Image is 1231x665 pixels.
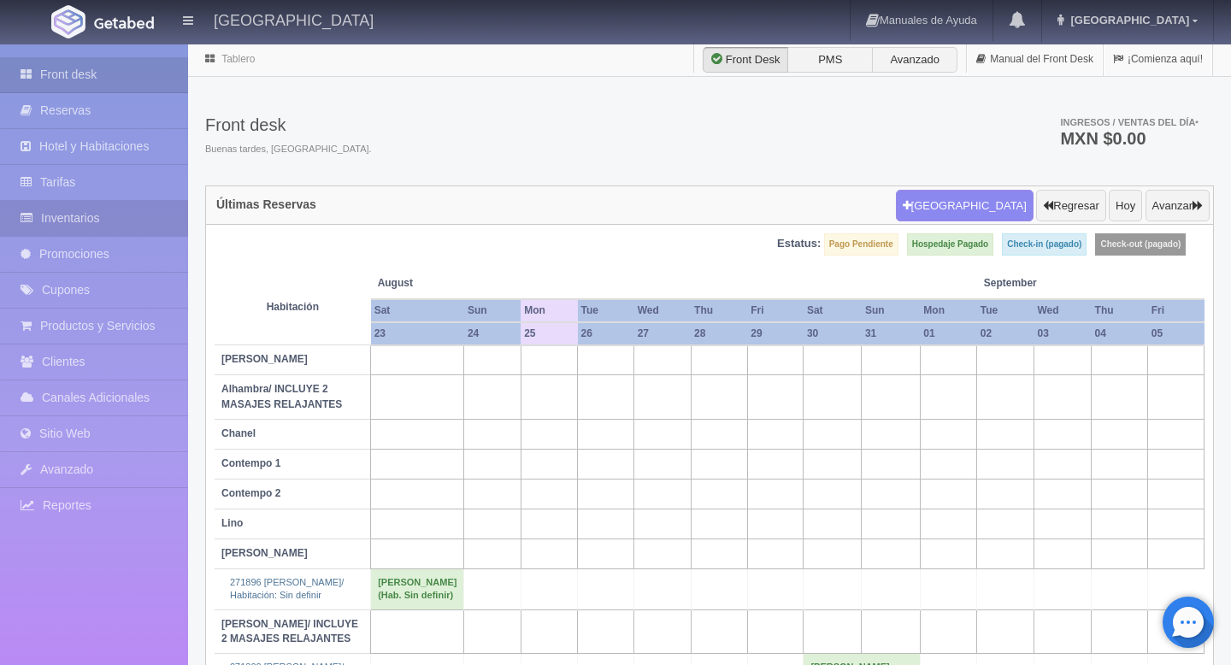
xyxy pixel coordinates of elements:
img: Getabed [51,5,85,38]
label: Check-in (pagado) [1002,233,1087,256]
th: 03 [1034,322,1091,345]
th: Mon [521,299,577,322]
span: Buenas tardes, [GEOGRAPHIC_DATA]. [205,143,372,156]
b: [PERSON_NAME]/ INCLUYE 2 MASAJES RELAJANTES [221,618,358,644]
th: 27 [634,322,691,345]
th: 05 [1148,322,1204,345]
th: 30 [804,322,862,345]
b: Contempo 1 [221,457,280,469]
th: Sun [862,299,920,322]
th: Thu [691,299,747,322]
h3: MXN $0.00 [1060,130,1199,147]
th: 26 [578,322,634,345]
a: 271896 [PERSON_NAME]/Habitación: Sin definir [230,577,344,601]
b: Alhambra/ INCLUYE 2 MASAJES RELAJANTES [221,383,342,409]
th: Sat [371,299,464,322]
th: Fri [1148,299,1204,322]
th: 29 [747,322,804,345]
label: PMS [787,47,873,73]
span: [GEOGRAPHIC_DATA] [1066,14,1189,26]
th: Thu [1092,299,1148,322]
th: Wed [634,299,691,322]
span: September [984,276,1085,291]
a: Manual del Front Desk [967,43,1103,76]
strong: Habitación [267,301,319,313]
a: ¡Comienza aquí! [1104,43,1212,76]
a: Tablero [221,53,255,65]
th: 25 [521,322,577,345]
label: Front Desk [703,47,788,73]
label: Hospedaje Pagado [907,233,993,256]
b: [PERSON_NAME] [221,353,308,365]
th: 02 [977,322,1034,345]
th: 24 [464,322,521,345]
th: 23 [371,322,464,345]
th: Wed [1034,299,1091,322]
label: Check-out (pagado) [1095,233,1186,256]
h4: Últimas Reservas [216,198,316,211]
img: Getabed [94,16,154,29]
b: Contempo 2 [221,487,280,499]
h3: Front desk [205,115,372,134]
th: Sun [464,299,521,322]
span: August [378,276,515,291]
button: Avanzar [1146,190,1210,222]
button: Hoy [1109,190,1142,222]
label: Pago Pendiente [824,233,898,256]
button: Regresar [1036,190,1105,222]
label: Estatus: [777,236,821,252]
th: 01 [920,322,976,345]
th: 28 [691,322,747,345]
h4: [GEOGRAPHIC_DATA] [214,9,374,30]
th: Mon [920,299,976,322]
label: Avanzado [872,47,957,73]
th: 04 [1092,322,1148,345]
th: Sat [804,299,862,322]
td: [PERSON_NAME] (Hab. Sin definir) [371,568,464,609]
th: 31 [862,322,920,345]
b: Lino [221,517,243,529]
span: Ingresos / Ventas del día [1060,117,1199,127]
th: Fri [747,299,804,322]
b: Chanel [221,427,256,439]
th: Tue [977,299,1034,322]
button: [GEOGRAPHIC_DATA] [896,190,1034,222]
b: [PERSON_NAME] [221,547,308,559]
th: Tue [578,299,634,322]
